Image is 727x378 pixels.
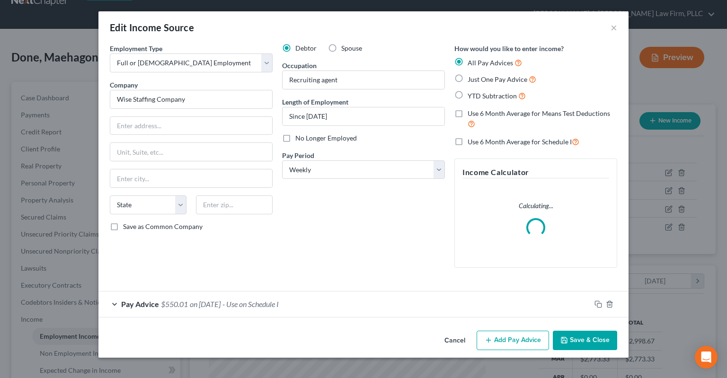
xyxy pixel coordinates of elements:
input: Unit, Suite, etc... [110,143,272,161]
span: Debtor [295,44,317,52]
span: on [DATE] [190,299,221,308]
div: Open Intercom Messenger [695,346,718,369]
span: Save as Common Company [123,222,203,230]
span: Just One Pay Advice [468,75,527,83]
input: ex: 2 years [283,107,444,125]
span: $550.01 [161,299,188,308]
button: Save & Close [553,331,617,351]
input: Search company by name... [110,90,273,109]
button: × [611,22,617,33]
span: Employment Type [110,44,162,53]
span: Pay Advice [121,299,159,308]
span: No Longer Employed [295,134,357,142]
input: Enter zip... [196,195,273,214]
span: Use 6 Month Average for Means Test Deductions [468,109,610,117]
span: YTD Subtraction [468,92,517,100]
button: Cancel [437,332,473,351]
span: Company [110,81,138,89]
button: Add Pay Advice [477,331,549,351]
label: How would you like to enter income? [454,44,564,53]
input: -- [283,71,444,89]
h5: Income Calculator [462,167,609,178]
span: Pay Period [282,151,314,159]
input: Enter address... [110,117,272,135]
label: Occupation [282,61,317,70]
input: Enter city... [110,169,272,187]
label: Length of Employment [282,97,348,107]
span: All Pay Advices [468,59,513,67]
span: Spouse [341,44,362,52]
div: Edit Income Source [110,21,194,34]
span: Use 6 Month Average for Schedule I [468,138,572,146]
p: Calculating... [462,201,609,211]
span: - Use on Schedule I [222,299,279,308]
